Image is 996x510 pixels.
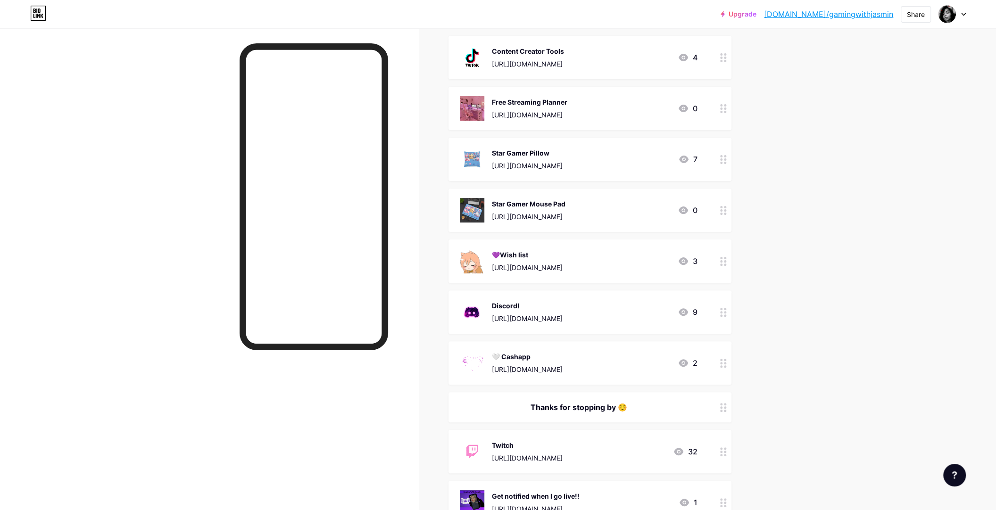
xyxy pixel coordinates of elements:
[460,96,484,121] img: Free Streaming Planner
[764,8,893,20] a: [DOMAIN_NAME]/gamingwithjasmin
[721,10,756,18] a: Upgrade
[460,351,484,375] img: 🤍 Cashapp
[492,97,567,107] div: Free Streaming Planner
[492,250,563,260] div: 💜Wish list
[678,52,697,63] div: 4
[492,313,563,323] div: [URL][DOMAIN_NAME]
[679,497,697,508] div: 1
[907,9,925,19] div: Share
[492,301,563,311] div: Discord!
[678,306,697,318] div: 9
[492,352,563,362] div: 🤍 Cashapp
[492,199,565,209] div: Star Gamer Mouse Pad
[492,491,580,501] div: Get notified when I go live!!
[678,255,697,267] div: 3
[673,446,697,457] div: 32
[678,357,697,369] div: 2
[938,5,956,23] img: jas_714
[492,161,563,171] div: [URL][DOMAIN_NAME]
[492,364,563,374] div: [URL][DOMAIN_NAME]
[460,402,697,413] div: Thanks for stopping by ☺️
[492,110,567,120] div: [URL][DOMAIN_NAME]
[460,147,484,172] img: Star Gamer Pillow
[460,45,484,70] img: Content Creator Tools
[492,453,563,463] div: [URL][DOMAIN_NAME]
[492,148,563,158] div: Star Gamer Pillow
[678,154,697,165] div: 7
[492,46,564,56] div: Content Creator Tools
[492,59,564,69] div: [URL][DOMAIN_NAME]
[460,439,484,464] img: Twitch
[492,212,565,222] div: [URL][DOMAIN_NAME]
[678,205,697,216] div: 0
[460,198,484,222] img: Star Gamer Mouse Pad
[460,300,484,324] img: Discord!
[678,103,697,114] div: 0
[460,249,484,273] img: 💜Wish list
[492,263,563,272] div: [URL][DOMAIN_NAME]
[492,440,563,450] div: Twitch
